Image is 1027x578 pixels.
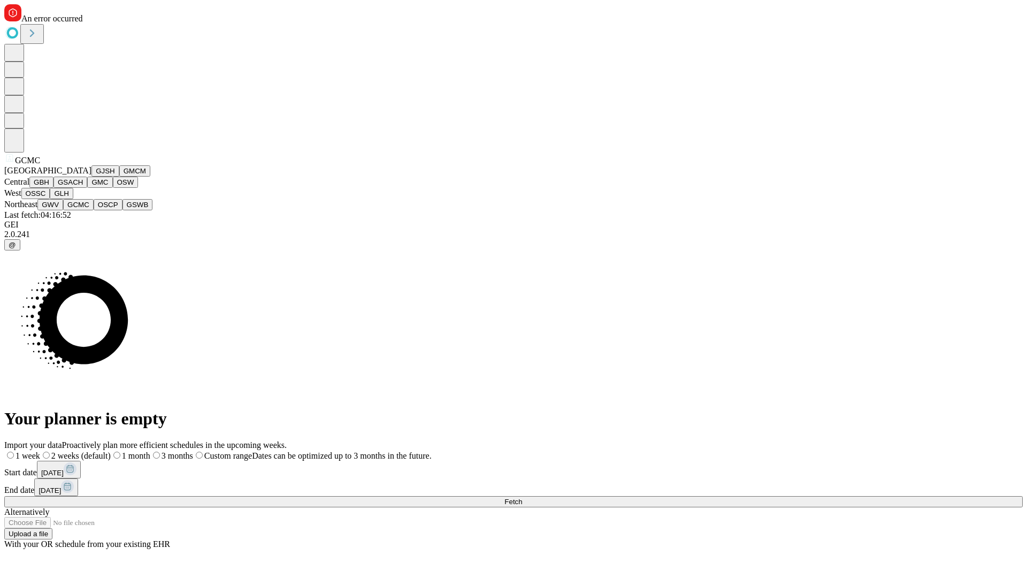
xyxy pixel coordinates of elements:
span: An error occurred [21,14,83,23]
span: With your OR schedule from your existing EHR [4,539,170,549]
button: Upload a file [4,528,52,539]
span: @ [9,241,16,249]
button: GBH [29,177,53,188]
span: West [4,188,21,197]
div: End date [4,478,1023,496]
span: [DATE] [39,486,61,495]
span: Proactively plan more efficient schedules in the upcoming weeks. [62,440,287,450]
span: Import your data [4,440,62,450]
span: Fetch [504,498,522,506]
input: 1 week [7,452,14,459]
button: OSSC [21,188,50,199]
button: GLH [50,188,73,199]
span: Alternatively [4,507,49,516]
span: Northeast [4,200,37,209]
span: 2 weeks (default) [51,451,111,460]
button: GSWB [122,199,153,210]
div: Start date [4,461,1023,478]
span: 1 month [122,451,150,460]
div: 2.0.241 [4,230,1023,239]
span: 3 months [162,451,193,460]
span: [GEOGRAPHIC_DATA] [4,166,91,175]
span: GCMC [15,156,40,165]
button: OSCP [94,199,122,210]
span: Last fetch: 04:16:52 [4,210,71,219]
input: 1 month [113,452,120,459]
button: GJSH [91,165,119,177]
div: GEI [4,220,1023,230]
button: GSACH [53,177,87,188]
input: Custom rangeDates can be optimized up to 3 months in the future. [196,452,203,459]
button: [DATE] [34,478,78,496]
button: GCMC [63,199,94,210]
button: Fetch [4,496,1023,507]
span: Custom range [204,451,252,460]
button: GMC [87,177,112,188]
button: GWV [37,199,63,210]
button: GMCM [119,165,150,177]
button: [DATE] [37,461,81,478]
input: 3 months [153,452,160,459]
h1: Your planner is empty [4,409,1023,429]
span: Central [4,177,29,186]
span: Dates can be optimized up to 3 months in the future. [252,451,431,460]
button: OSW [113,177,139,188]
span: [DATE] [41,469,64,477]
span: 1 week [16,451,40,460]
input: 2 weeks (default) [43,452,50,459]
button: @ [4,239,20,250]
